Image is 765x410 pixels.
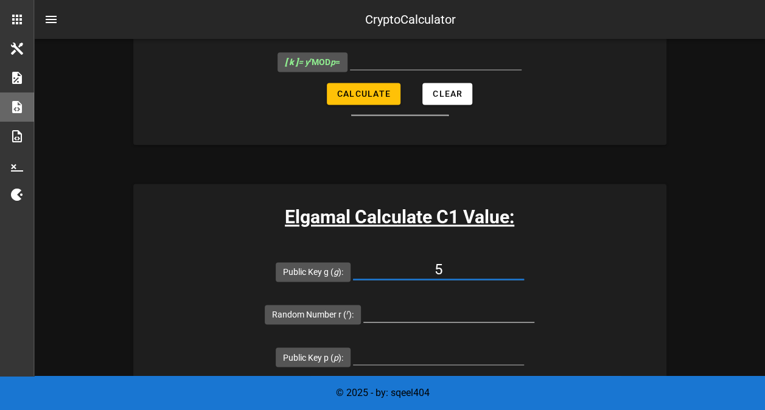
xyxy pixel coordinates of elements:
[334,267,338,277] i: g
[37,5,66,34] button: nav-menu-toggle
[285,57,298,67] b: [ k ]
[285,57,340,67] span: MOD =
[133,203,666,231] h3: Elgamal Calculate C1 Value:
[285,57,312,67] i: = y
[283,266,343,278] label: Public Key g ( ):
[432,89,463,99] span: Clear
[334,352,338,362] i: p
[336,387,430,398] span: © 2025 - by: sqeel404
[365,10,456,29] div: CryptoCalculator
[272,308,354,321] label: Random Number r ( ):
[283,351,343,363] label: Public Key p ( ):
[422,83,472,105] button: Clear
[330,57,335,67] i: p
[309,56,312,64] sup: r
[337,89,391,99] span: Calculate
[346,308,349,316] sup: r
[327,83,400,105] button: Calculate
